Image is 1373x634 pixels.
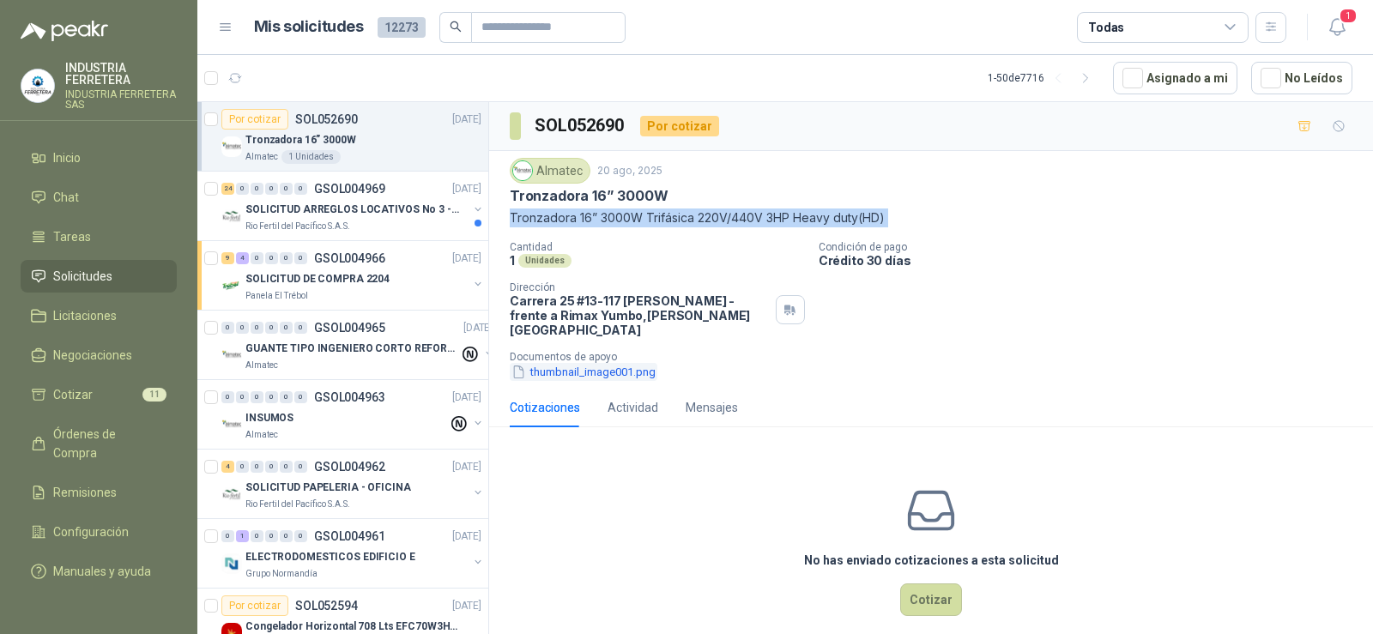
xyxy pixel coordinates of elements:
img: Company Logo [221,484,242,504]
div: 0 [280,183,293,195]
p: Rio Fertil del Pacífico S.A.S. [245,220,350,233]
div: Cotizaciones [510,398,580,417]
a: Por cotizarSOL052690[DATE] Company LogoTronzadora 16” 3000WAlmatec1 Unidades [197,102,488,172]
p: SOLICITUD DE COMPRA 2204 [245,271,390,287]
div: 0 [280,461,293,473]
span: Licitaciones [53,306,117,325]
div: 0 [251,252,263,264]
span: 12273 [378,17,426,38]
span: Manuales y ayuda [53,562,151,581]
div: 0 [294,183,307,195]
img: Logo peakr [21,21,108,41]
p: [DATE] [452,251,481,267]
a: Manuales y ayuda [21,555,177,588]
h3: SOL052690 [535,112,626,139]
p: GSOL004963 [314,391,385,403]
div: 0 [236,322,249,334]
p: [DATE] [452,389,481,406]
div: 0 [251,461,263,473]
div: 0 [221,322,234,334]
div: 0 [265,391,278,403]
div: 4 [236,252,249,264]
p: Rio Fertil del Pacífico S.A.S. [245,498,350,511]
img: Company Logo [221,136,242,157]
p: GSOL004962 [314,461,385,473]
div: 0 [280,391,293,403]
div: 0 [265,183,278,195]
a: Tareas [21,220,177,253]
img: Company Logo [221,414,242,435]
p: Panela El Trébol [245,289,308,303]
div: Por cotizar [221,595,288,616]
p: ELECTRODOMESTICOS EDIFICIO E [245,549,415,565]
div: 0 [280,252,293,264]
p: 20 ago, 2025 [597,163,662,179]
span: Chat [53,188,79,207]
p: Condición de pago [819,241,1366,253]
a: Chat [21,181,177,214]
span: Negociaciones [53,346,132,365]
span: 1 [1339,8,1358,24]
p: Carrera 25 #13-117 [PERSON_NAME] - frente a Rimax Yumbo , [PERSON_NAME][GEOGRAPHIC_DATA] [510,293,769,337]
p: Tronzadora 16” 3000W Trifásica 220V/440V 3HP Heavy duty(HD) [510,208,1352,227]
button: 1 [1322,12,1352,43]
div: 9 [221,252,234,264]
a: Órdenes de Compra [21,418,177,469]
img: Company Logo [221,345,242,365]
div: 0 [294,461,307,473]
p: [DATE] [463,320,493,336]
p: 1 [510,253,515,268]
p: SOLICITUD ARREGLOS LOCATIVOS No 3 - PICHINDE [245,202,459,218]
div: 0 [265,461,278,473]
a: Negociaciones [21,339,177,371]
div: 0 [265,252,278,264]
span: Tareas [53,227,91,246]
span: Configuración [53,522,129,541]
p: INDUSTRIA FERRETERA [65,62,177,86]
div: 0 [280,530,293,542]
p: GUANTE TIPO INGENIERO CORTO REFORZADO [245,341,459,357]
div: 24 [221,183,234,195]
span: Órdenes de Compra [53,425,160,462]
div: Por cotizar [640,116,719,136]
div: 0 [236,391,249,403]
div: Unidades [518,254,572,268]
h3: No has enviado cotizaciones a esta solicitud [804,551,1059,570]
p: Almatec [245,150,278,164]
p: SOL052690 [295,113,358,125]
img: Company Logo [221,275,242,296]
button: Asignado a mi [1113,62,1237,94]
div: 1 Unidades [281,150,341,164]
div: 0 [251,322,263,334]
img: Company Logo [221,553,242,574]
p: Almatec [245,428,278,442]
button: No Leídos [1251,62,1352,94]
p: Cantidad [510,241,805,253]
p: Crédito 30 días [819,253,1366,268]
a: 4 0 0 0 0 0 GSOL004962[DATE] Company LogoSOLICITUD PAPELERIA - OFICINARio Fertil del Pacífico S.A.S. [221,456,485,511]
div: Actividad [608,398,658,417]
div: 0 [294,530,307,542]
span: Solicitudes [53,267,112,286]
p: Tronzadora 16” 3000W [245,132,356,148]
p: GSOL004965 [314,322,385,334]
div: Almatec [510,158,590,184]
a: 0 1 0 0 0 0 GSOL004961[DATE] Company LogoELECTRODOMESTICOS EDIFICIO EGrupo Normandía [221,526,485,581]
div: 0 [221,530,234,542]
img: Company Logo [221,206,242,226]
a: 24 0 0 0 0 0 GSOL004969[DATE] Company LogoSOLICITUD ARREGLOS LOCATIVOS No 3 - PICHINDERio Fertil ... [221,178,485,233]
a: Cotizar11 [21,378,177,411]
span: 11 [142,388,166,402]
div: 0 [251,530,263,542]
div: Por cotizar [221,109,288,130]
div: Mensajes [686,398,738,417]
span: Inicio [53,148,81,167]
p: Tronzadora 16” 3000W [510,187,668,205]
p: GSOL004969 [314,183,385,195]
a: 0 0 0 0 0 0 GSOL004963[DATE] Company LogoINSUMOSAlmatec [221,387,485,442]
span: Remisiones [53,483,117,502]
a: 9 4 0 0 0 0 GSOL004966[DATE] Company LogoSOLICITUD DE COMPRA 2204Panela El Trébol [221,248,485,303]
div: 0 [221,391,234,403]
span: search [450,21,462,33]
p: Almatec [245,359,278,372]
